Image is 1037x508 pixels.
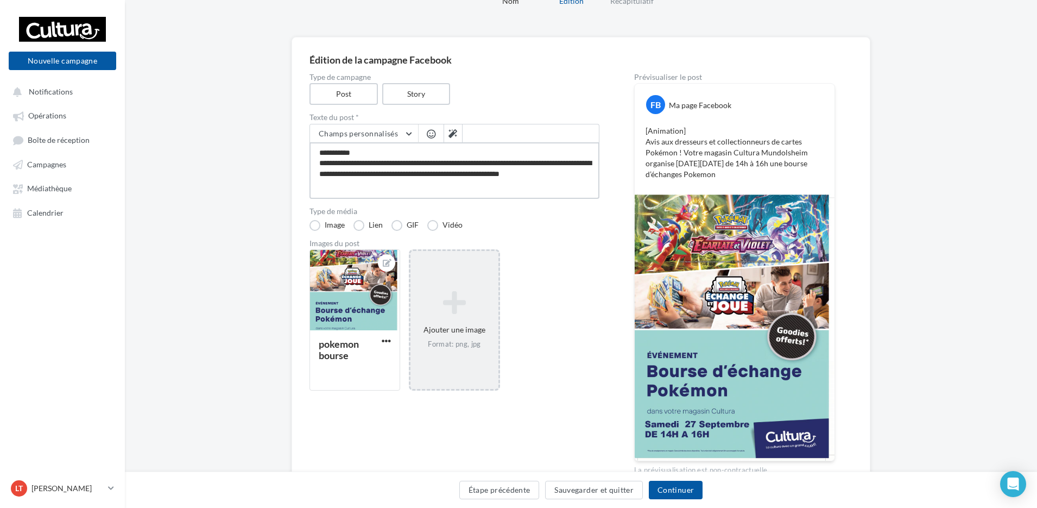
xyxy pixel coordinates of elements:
p: [PERSON_NAME] [31,483,104,494]
a: Boîte de réception [7,130,118,150]
label: Image [309,220,345,231]
label: Type de média [309,208,599,215]
span: Boîte de réception [28,135,90,145]
a: Opérations [7,105,118,125]
div: Prévisualiser le post [634,73,835,81]
span: Opérations [28,111,66,121]
div: La prévisualisation est non-contractuelle [634,461,835,475]
div: Images du post [309,240,599,247]
span: LT [15,483,23,494]
a: Calendrier [7,203,118,222]
div: Ma page Facebook [669,100,731,111]
span: Campagnes [27,160,66,169]
label: Post [309,83,378,105]
label: Lien [353,220,383,231]
button: Champs personnalisés [310,124,418,143]
button: Continuer [649,481,703,499]
a: Campagnes [7,154,118,174]
span: Calendrier [27,208,64,217]
div: pokemon bourse [319,338,359,361]
button: Notifications [7,81,114,101]
button: Sauvegarder et quitter [545,481,643,499]
span: Champs personnalisés [319,129,398,138]
label: Vidéo [427,220,463,231]
p: [Animation] Avis aux dresseurs et collectionneurs de cartes Pokémon ! Votre magasin Cultura Mundo... [646,126,824,180]
span: Notifications [29,87,73,96]
button: Nouvelle campagne [9,52,116,70]
span: Médiathèque [27,184,72,193]
button: Étape précédente [459,481,540,499]
label: Type de campagne [309,73,599,81]
div: Édition de la campagne Facebook [309,55,852,65]
label: GIF [391,220,419,231]
a: Médiathèque [7,178,118,198]
label: Story [382,83,451,105]
a: LT [PERSON_NAME] [9,478,116,499]
div: Open Intercom Messenger [1000,471,1026,497]
div: FB [646,95,665,114]
label: Texte du post * [309,114,599,121]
